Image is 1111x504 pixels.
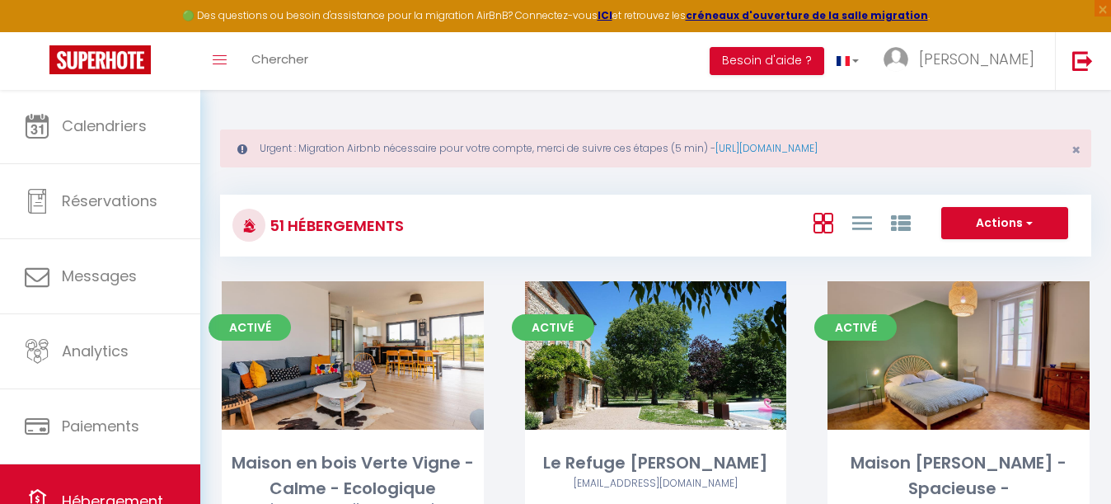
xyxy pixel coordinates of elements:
span: [PERSON_NAME] [919,49,1034,69]
a: [URL][DOMAIN_NAME] [715,141,818,155]
div: Le Refuge [PERSON_NAME] [525,450,787,476]
span: × [1071,139,1081,160]
button: Besoin d'aide ? [710,47,824,75]
div: Airbnb [525,476,787,492]
span: Chercher [251,50,308,68]
a: ... [PERSON_NAME] [871,32,1055,90]
a: Vue en Liste [852,209,872,236]
span: Calendriers [62,115,147,136]
button: Close [1071,143,1081,158]
a: Vue en Box [813,209,833,236]
span: Activé [209,314,291,341]
button: Actions [941,207,1068,240]
span: Paiements [62,416,139,436]
img: logout [1072,50,1093,71]
div: Urgent : Migration Airbnb nécessaire pour votre compte, merci de suivre ces étapes (5 min) - [220,130,1091,167]
span: Activé [512,314,594,341]
a: ICI [598,8,612,22]
h3: 51 Hébergements [265,207,404,244]
a: Chercher [239,32,321,90]
span: Messages [62,266,137,286]
img: ... [884,47,908,72]
span: Activé [814,314,897,341]
a: Vue par Groupe [891,209,911,236]
span: Réservations [62,191,157,211]
img: Super Booking [49,45,151,74]
a: créneaux d'ouverture de la salle migration [686,8,928,22]
span: Analytics [62,341,129,361]
div: Maison en bois Verte Vigne - Calme - Ecologique [222,450,484,502]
